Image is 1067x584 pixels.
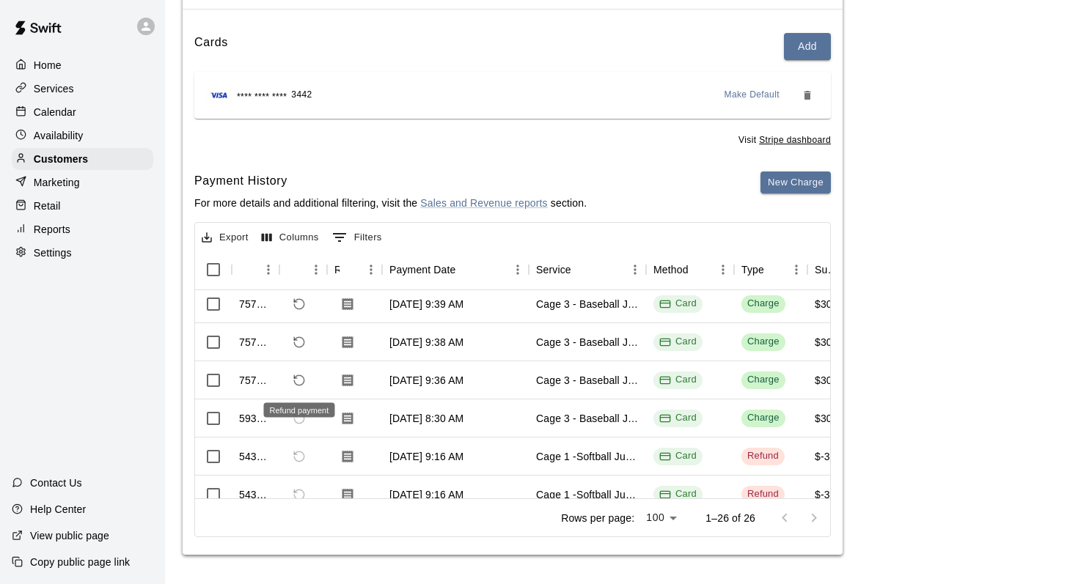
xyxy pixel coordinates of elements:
[334,249,340,290] div: Receipt
[287,259,307,280] button: Sort
[389,487,463,502] div: Apr 14, 2025, 9:16 AM
[12,148,153,170] a: Customers
[815,249,838,290] div: Subtotal
[287,444,312,469] span: Cannot refund a payment with type REFUND
[334,367,361,393] button: Download Receipt
[34,245,72,260] p: Settings
[389,373,463,388] div: Aug 15, 2025, 9:36 AM
[815,411,847,426] div: $30.00
[571,259,592,280] button: Sort
[389,449,463,464] div: Apr 14, 2025, 9:16 AM
[239,297,272,311] div: 757049
[239,449,272,464] div: 543416
[456,259,477,280] button: Sort
[30,476,82,490] p: Contact Us
[305,259,327,281] button: Menu
[747,449,779,463] div: Refund
[258,226,323,249] button: Select columns
[194,33,228,60] h6: Cards
[785,259,807,281] button: Menu
[12,125,153,147] a: Availability
[334,443,361,470] button: Download Receipt
[659,487,697,501] div: Card
[334,481,361,508] button: Download Receipt
[287,482,312,507] span: Cannot refund a payment with type REFUND
[389,335,463,350] div: Aug 15, 2025, 9:38 AM
[257,259,279,281] button: Menu
[689,259,709,280] button: Sort
[329,226,386,249] button: Show filters
[12,78,153,100] a: Services
[536,297,639,311] div: Cage 3 - Baseball Juggs
[287,292,312,317] span: Refund payment
[536,249,571,290] div: Service
[287,330,312,355] span: Refund payment
[747,487,779,501] div: Refund
[327,249,382,290] div: Receipt
[34,199,61,213] p: Retail
[239,335,272,350] div: 757047
[334,291,361,317] button: Download Receipt
[741,249,764,290] div: Type
[747,297,780,311] div: Charge
[659,373,697,387] div: Card
[194,196,587,210] p: For more details and additional filtering, visit the section.
[640,507,682,528] div: 100
[529,249,646,290] div: Service
[198,226,252,249] button: Export
[719,84,786,107] button: Make Default
[389,411,463,426] div: May 15, 2025, 8:30 AM
[725,88,780,103] span: Make Default
[815,487,851,502] div: $-30.00
[291,88,312,103] span: 3442
[536,487,639,502] div: Cage 1 -Softball Juggs BP1
[764,259,785,280] button: Sort
[815,373,847,388] div: $30.00
[360,259,382,281] button: Menu
[536,373,639,388] div: Cage 3 - Baseball Juggs
[659,411,697,425] div: Card
[34,152,88,166] p: Customers
[12,54,153,76] div: Home
[653,249,689,290] div: Method
[659,335,697,349] div: Card
[784,33,831,60] button: Add
[389,297,463,311] div: Aug 15, 2025, 9:39 AM
[34,175,80,190] p: Marketing
[659,297,697,311] div: Card
[12,101,153,123] a: Calendar
[734,249,807,290] div: Type
[382,249,529,290] div: Payment Date
[12,171,153,193] a: Marketing
[815,449,851,464] div: $-30.00
[815,297,847,311] div: $30.00
[507,259,529,281] button: Menu
[759,135,831,145] a: Stripe dashboard
[30,528,109,543] p: View public page
[536,449,639,464] div: Cage 1 -Softball Juggs BP1
[12,218,153,240] div: Reports
[287,368,312,393] span: Refund payment
[747,411,780,425] div: Charge
[705,511,755,525] p: 1–26 of 26
[712,259,734,281] button: Menu
[206,88,232,103] img: Credit card brand logo
[239,411,272,426] div: 593964
[747,373,780,387] div: Charge
[747,335,780,349] div: Charge
[389,249,456,290] div: Payment Date
[194,171,587,191] h6: Payment History
[420,197,547,209] a: Sales and Revenue reports
[12,242,153,264] div: Settings
[561,511,634,525] p: Rows per page:
[659,449,697,463] div: Card
[34,128,84,143] p: Availability
[536,411,639,426] div: Cage 3 - Baseball Juggs
[34,58,62,73] p: Home
[815,335,847,350] div: $30.00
